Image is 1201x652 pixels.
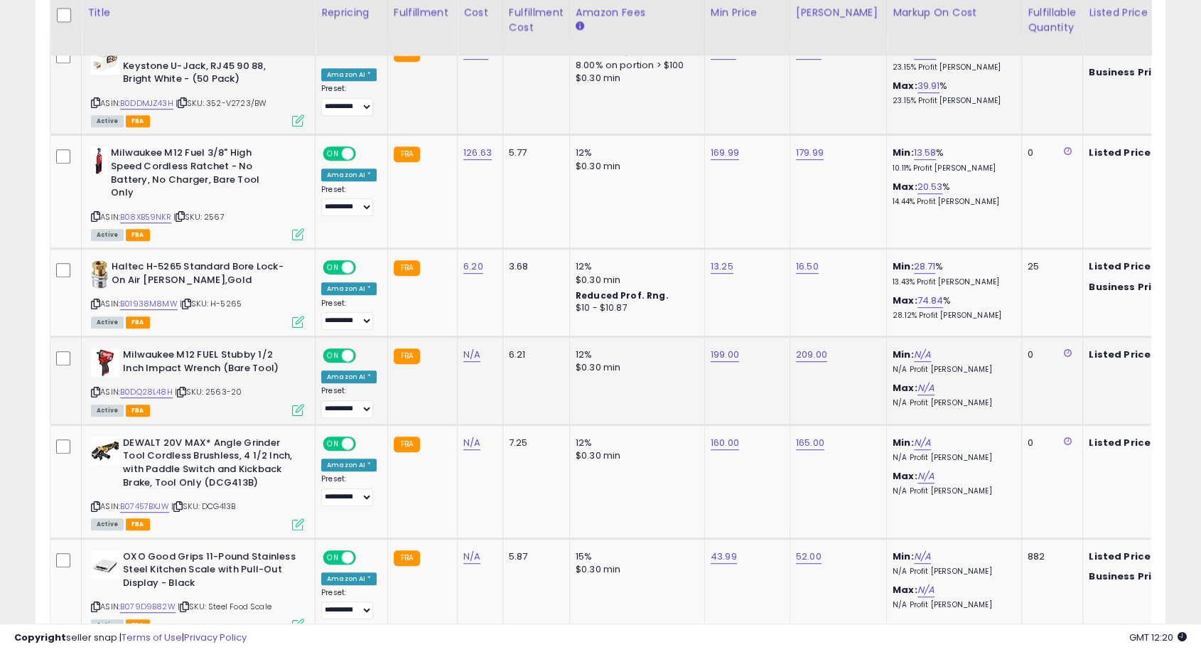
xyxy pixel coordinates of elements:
[893,600,1011,610] p: N/A Profit [PERSON_NAME]
[893,146,914,159] b: Min:
[1089,280,1167,294] b: Business Price:
[321,169,377,181] div: Amazon AI *
[711,436,739,450] a: 160.00
[91,437,304,529] div: ASIN:
[324,551,342,563] span: ON
[893,181,1011,207] div: %
[91,46,119,75] img: 31aE0itolWL._SL40_.jpg
[914,436,931,450] a: N/A
[893,277,1011,287] p: 13.43% Profit [PERSON_NAME]
[123,348,296,378] b: Milwaukee M12 FUEL Stubby 1/2 Inch Impact Wrench (Bare Tool)
[1028,550,1072,563] div: 882
[893,146,1011,173] div: %
[893,348,914,361] b: Min:
[893,469,917,483] b: Max:
[354,437,377,449] span: OFF
[123,437,296,493] b: DEWALT 20V MAX* Angle Grinder Tool Cordless Brushless, 4 1/2 Inch, with Paddle Switch and Kickbac...
[1129,631,1187,644] span: 2025-08-18 12:20 GMT
[893,583,917,597] b: Max:
[321,6,382,21] div: Repricing
[394,550,420,566] small: FBA
[91,260,108,289] img: 41zfIUNTOnL._SL40_.jpg
[126,115,150,127] span: FBA
[14,631,247,645] div: seller snap | |
[576,160,694,173] div: $0.30 min
[1028,260,1072,273] div: 25
[893,550,914,563] b: Min:
[394,348,420,364] small: FBA
[463,260,483,274] a: 6.20
[321,474,377,506] div: Preset:
[509,550,559,563] div: 5.87
[917,180,943,194] a: 20.53
[354,551,377,563] span: OFF
[354,148,377,160] span: OFF
[91,348,119,377] img: 41hImXgU9IL._SL40_.jpg
[126,518,150,530] span: FBA
[509,260,559,273] div: 3.68
[917,381,935,395] a: N/A
[893,260,914,273] b: Min:
[893,164,1011,173] p: 10.11% Profit [PERSON_NAME]
[576,302,694,314] div: $10 - $10.87
[509,437,559,449] div: 7.25
[463,146,492,160] a: 126.63
[354,262,377,274] span: OFF
[576,563,694,576] div: $0.30 min
[91,518,124,530] span: All listings currently available for purchase on Amazon
[122,631,182,644] a: Terms of Use
[1028,348,1072,361] div: 0
[711,348,739,362] a: 199.00
[463,6,497,21] div: Cost
[1028,437,1072,449] div: 0
[463,348,480,362] a: N/A
[711,6,784,21] div: Min Price
[111,146,284,203] b: Milwaukee M12 Fuel 3/8" High Speed Cordless Ratchet - No Battery, No Charger, Bare Tool Only
[120,298,178,310] a: B01938M8MW
[180,298,242,309] span: | SKU: H-5265
[321,588,377,620] div: Preset:
[576,260,694,273] div: 12%
[171,501,235,512] span: | SKU: DCG413B
[126,229,150,241] span: FBA
[1089,146,1153,159] b: Listed Price:
[173,211,225,223] span: | SKU: 2567
[796,550,822,564] a: 52.00
[91,348,304,415] div: ASIN:
[321,84,377,116] div: Preset:
[91,316,124,328] span: All listings currently available for purchase on Amazon
[1028,6,1077,36] div: Fulfillable Quantity
[394,146,420,162] small: FBA
[91,437,119,465] img: 41n2D+GScRL._SL40_.jpg
[711,260,733,274] a: 13.25
[796,260,819,274] a: 16.50
[917,469,935,483] a: N/A
[914,146,937,160] a: 13.58
[112,260,284,290] b: Haltec H-5265 Standard Bore Lock-On Air [PERSON_NAME],Gold
[893,260,1011,287] div: %
[893,63,1011,73] p: 23.15% Profit [PERSON_NAME]
[509,6,564,36] div: Fulfillment Cost
[893,567,1011,577] p: N/A Profit [PERSON_NAME]
[324,350,342,362] span: ON
[576,72,694,85] div: $0.30 min
[893,381,917,395] b: Max:
[1028,146,1072,159] div: 0
[576,361,694,374] div: $0.30 min
[324,262,342,274] span: ON
[1089,65,1167,79] b: Business Price:
[120,501,169,513] a: B07457BXJW
[321,572,377,585] div: Amazon AI *
[394,260,420,276] small: FBA
[576,146,694,159] div: 12%
[917,583,935,597] a: N/A
[321,68,377,81] div: Amazon AI *
[91,115,124,127] span: All listings currently available for purchase on Amazon
[576,21,584,33] small: Amazon Fees.
[1089,436,1153,449] b: Listed Price:
[576,274,694,287] div: $0.30 min
[893,453,1011,463] p: N/A Profit [PERSON_NAME]
[711,146,739,160] a: 169.99
[123,46,296,90] b: Vertical Cable CAT6 Data Grade Keystone U-Jack, RJ45 90 88, Bright White - (50 Pack)
[893,294,1011,321] div: %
